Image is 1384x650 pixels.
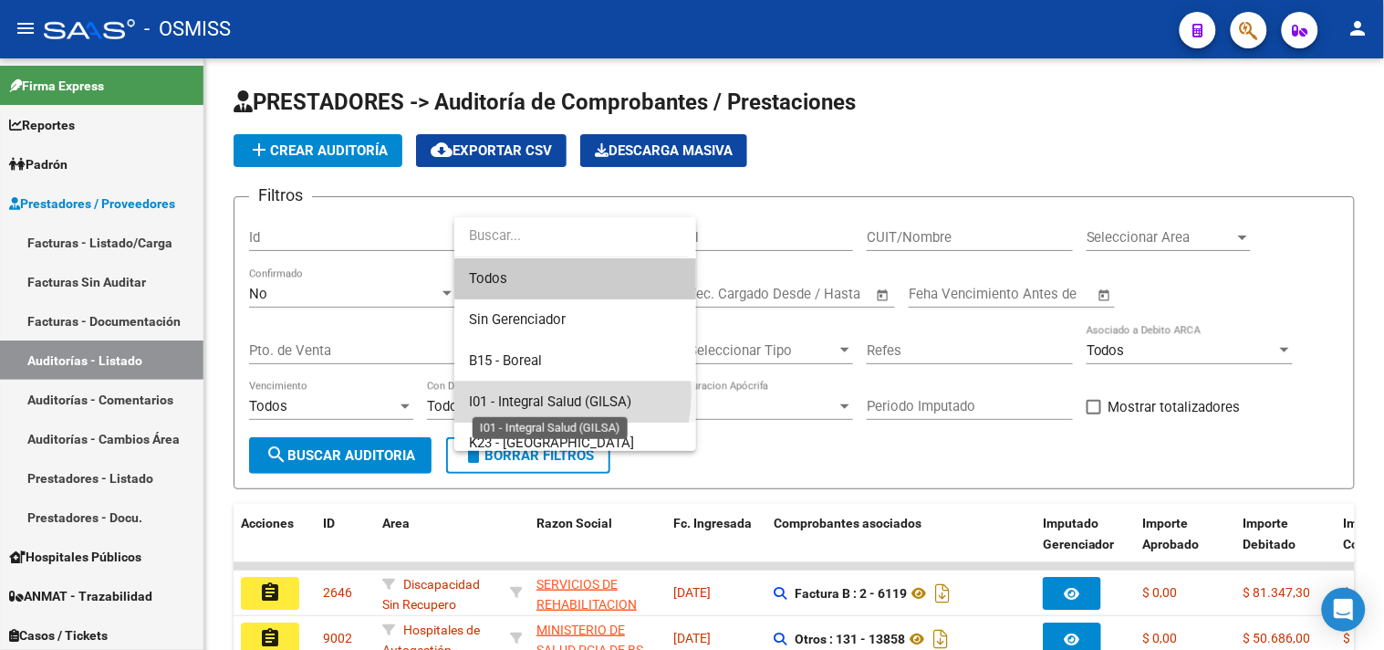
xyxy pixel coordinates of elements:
span: Todos [469,258,682,299]
input: dropdown search [454,215,688,257]
span: K23 - [GEOGRAPHIC_DATA] [469,435,634,451]
span: I01 - Integral Salud (GILSA) [469,393,631,410]
span: B15 - Boreal [469,352,542,369]
div: Open Intercom Messenger [1322,588,1366,632]
span: Sin Gerenciador [469,311,566,328]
